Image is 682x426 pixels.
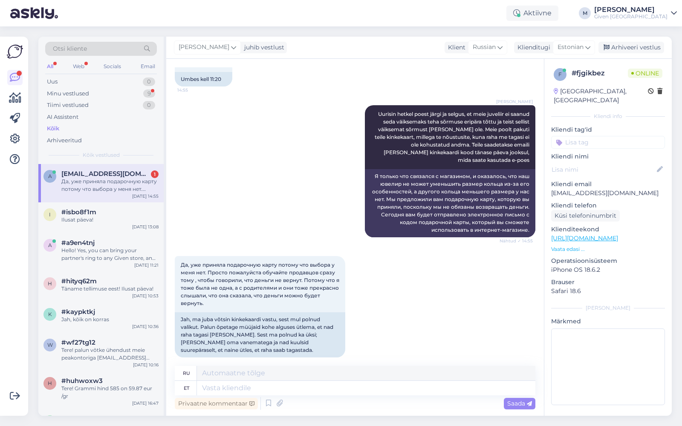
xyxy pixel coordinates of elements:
div: Aktiivne [506,6,558,21]
div: Uus [47,78,58,86]
div: Я только что связался с магазином, и оказалось, что наш ювелир не может уменьшить размер кольца и... [365,169,535,237]
div: [DATE] 13:08 [132,224,159,230]
span: Otsi kliente [53,44,87,53]
div: [DATE] 16:47 [132,400,159,406]
span: Russian [473,43,496,52]
span: h [48,280,52,287]
div: Jah, kõik on korras [61,316,159,323]
div: Täname tellimuse eest! Ilusat päeva! [61,285,159,293]
p: Safari 18.6 [551,287,665,296]
div: [DATE] 10:53 [132,293,159,299]
span: w [47,342,53,348]
span: #isbo8f1m [61,208,96,216]
span: #a9en4tnj [61,239,95,247]
span: h [48,380,52,386]
span: Nähtud ✓ 14:55 [500,238,533,244]
span: #hityq62m [61,277,97,285]
div: [DATE] 11:21 [134,262,159,268]
p: Kliendi nimi [551,152,665,161]
div: [PERSON_NAME] [551,304,665,312]
p: Brauser [551,278,665,287]
input: Lisa nimi [552,165,655,174]
div: All [45,61,55,72]
span: Estonian [558,43,584,52]
span: Anastassia.kostyuchenko@gmail.com [61,170,150,178]
span: Online [628,69,662,78]
div: Tere! palun võtke ühendust meie peakontoriga [EMAIL_ADDRESS][DOMAIN_NAME] [61,346,159,362]
p: Klienditeekond [551,225,665,234]
a: [PERSON_NAME]Given [GEOGRAPHIC_DATA] [594,6,677,20]
span: 14:55 [177,87,209,93]
div: Tere! Grammi hind 585 on 59.87 eur /gr [61,385,159,400]
div: [DATE] 10:36 [132,323,159,330]
p: iPhone OS 18.6.2 [551,265,665,274]
div: [DATE] 14:55 [132,193,159,199]
span: [PERSON_NAME] [179,43,229,52]
div: [PERSON_NAME] [594,6,668,13]
div: Arhiveeri vestlus [598,42,664,53]
p: Operatsioonisüsteem [551,256,665,265]
p: Kliendi tag'id [551,125,665,134]
div: et [184,381,189,395]
span: Saada [507,400,532,407]
div: Klienditugi [514,43,550,52]
span: #kaypktkj [61,308,95,316]
span: 14:57 [177,358,209,364]
div: Kliendi info [551,112,665,120]
div: juhib vestlust [241,43,284,52]
div: Web [71,61,86,72]
div: Klient [445,43,465,52]
div: [GEOGRAPHIC_DATA], [GEOGRAPHIC_DATA] [554,87,648,105]
div: Да, уже приняла подарочную карту потому что выбора у меня нет. Просто пожалуйста обучайте продавц... [61,178,159,193]
span: [PERSON_NAME] [496,98,533,105]
span: f [558,71,562,78]
div: Küsi telefoninumbrit [551,210,620,222]
span: #6exalvcl [61,415,92,423]
span: a [48,242,52,248]
span: #huhwoxw3 [61,377,103,385]
span: i [49,211,51,218]
span: Uurisin hetkel poest järgi ja selgus, et meie juveliir ei saanud seda väiksemaks teha sõrmuse eri... [375,111,531,163]
div: 1 [151,170,159,178]
div: Jah, ma juba võtsin kinkekaardi vastu, sest mul polnud valikut. Palun õpetage müüjaid kohe alguse... [175,312,345,357]
div: Umbes kell 11:20 [175,72,232,86]
div: ru [183,366,190,380]
div: Minu vestlused [47,89,89,98]
div: Ilusat päeva! [61,216,159,224]
a: [URL][DOMAIN_NAME] [551,234,618,242]
p: Kliendi telefon [551,201,665,210]
div: # fjgikbez [572,68,628,78]
div: Given [GEOGRAPHIC_DATA] [594,13,668,20]
div: Email [139,61,157,72]
div: AI Assistent [47,113,78,121]
div: Arhiveeritud [47,136,82,145]
input: Lisa tag [551,136,665,149]
div: [DATE] 10:16 [133,362,159,368]
div: Kõik [47,124,59,133]
div: 0 [143,101,155,109]
p: Vaata edasi ... [551,245,665,253]
div: Tiimi vestlused [47,101,89,109]
p: Kliendi email [551,180,665,189]
span: #wf27tg12 [61,339,95,346]
div: M [579,7,591,19]
p: [EMAIL_ADDRESS][DOMAIN_NAME] [551,189,665,198]
div: 0 [143,78,155,86]
div: Hello! Yes, you can bring your partner's ring to any Given store, and our staff will be able to m... [61,247,159,262]
img: Askly Logo [7,43,23,60]
div: 9 [143,89,155,98]
p: Märkmed [551,317,665,326]
span: Kõik vestlused [83,151,120,159]
span: A [48,173,52,179]
div: Socials [102,61,123,72]
span: k [48,311,52,317]
span: Да, уже приняла подарочную карту потому что выбора у меня нет. Просто пожалуйста обучайте продавц... [181,262,341,306]
div: Privaatne kommentaar [175,398,258,409]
